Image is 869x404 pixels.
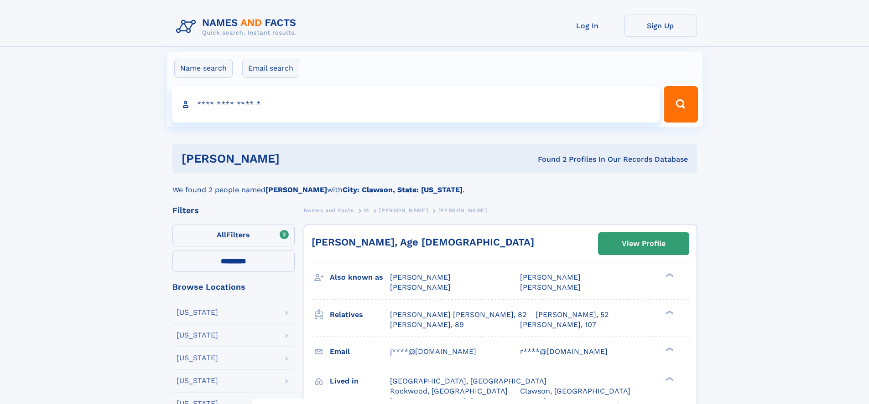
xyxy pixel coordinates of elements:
span: All [217,230,226,239]
h3: Email [330,344,390,359]
img: Logo Names and Facts [172,15,304,39]
span: [PERSON_NAME] [390,283,451,291]
a: [PERSON_NAME], 52 [536,310,609,320]
span: Clawson, [GEOGRAPHIC_DATA] [520,387,630,395]
b: City: Clawson, State: [US_STATE] [343,185,463,194]
a: Sign Up [624,15,697,37]
span: Rockwood, [GEOGRAPHIC_DATA] [390,387,508,395]
a: Names and Facts [304,205,354,216]
a: Log In [551,15,624,37]
span: [PERSON_NAME] [438,207,487,214]
input: search input [172,86,660,123]
h3: Lived in [330,373,390,389]
span: [PERSON_NAME] [520,283,581,291]
div: [US_STATE] [177,354,218,362]
span: [PERSON_NAME] [520,273,581,281]
span: [PERSON_NAME] [379,207,428,214]
span: [PERSON_NAME] [390,273,451,281]
b: [PERSON_NAME] [265,185,327,194]
div: [US_STATE] [177,332,218,339]
label: Filters [172,225,295,246]
div: ❯ [663,376,674,382]
div: View Profile [622,233,666,254]
h3: Also known as [330,270,390,285]
label: Email search [242,59,299,78]
div: Found 2 Profiles In Our Records Database [409,154,688,164]
div: Filters [172,206,295,215]
span: M [364,207,369,214]
label: Name search [174,59,233,78]
div: We found 2 people named with . [172,174,697,195]
div: [US_STATE] [177,309,218,316]
div: ❯ [663,272,674,278]
div: Browse Locations [172,283,295,291]
a: M [364,205,369,216]
a: [PERSON_NAME], 107 [520,320,596,330]
a: View Profile [598,233,689,255]
div: ❯ [663,346,674,352]
a: [PERSON_NAME], 89 [390,320,464,330]
h3: Relatives [330,307,390,322]
button: Search Button [664,86,697,123]
h1: [PERSON_NAME] [182,153,409,164]
a: [PERSON_NAME], Age [DEMOGRAPHIC_DATA] [312,236,534,248]
a: [PERSON_NAME] [379,205,428,216]
div: [US_STATE] [177,377,218,384]
span: [GEOGRAPHIC_DATA], [GEOGRAPHIC_DATA] [390,377,546,385]
div: ❯ [663,309,674,315]
a: [PERSON_NAME] [PERSON_NAME], 82 [390,310,526,320]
